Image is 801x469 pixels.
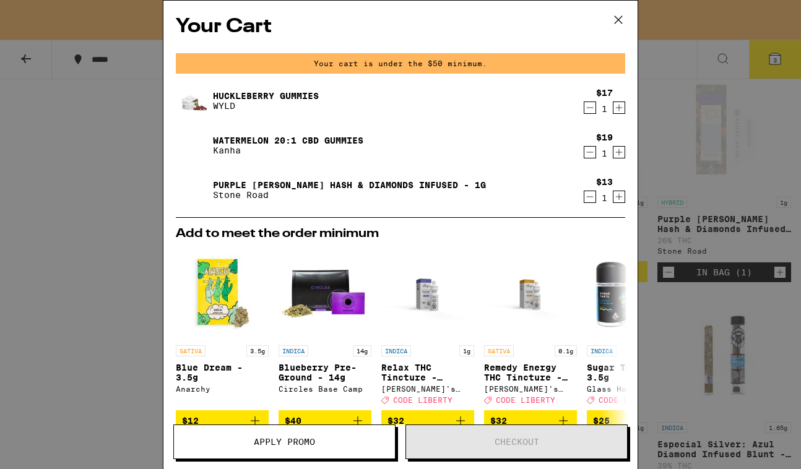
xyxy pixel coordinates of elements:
p: SATIVA [484,345,514,356]
button: Checkout [405,424,628,459]
div: Glass House [587,385,680,393]
button: Add to bag [279,410,371,431]
p: Sugar Tarts - 3.5g [587,363,680,382]
span: Apply Promo [254,437,315,446]
p: 14g [353,345,371,356]
p: Kanha [213,145,363,155]
img: Huckleberry Gummies [176,84,210,118]
div: [PERSON_NAME]'s Medicinals [484,385,577,393]
span: $40 [285,416,301,426]
span: $32 [388,416,404,426]
button: Decrement [584,101,596,114]
div: Your cart is under the $50 minimum. [176,53,625,74]
div: 1 [596,193,613,203]
p: WYLD [213,101,319,111]
span: Checkout [495,437,539,446]
span: CODE LIBERTY [496,396,555,404]
a: Watermelon 20:1 CBD Gummies [213,136,363,145]
img: Mary's Medicinals - Remedy Energy THC Tincture - 1000mg [484,246,577,339]
p: Relax THC Tincture - 1000mg [381,363,474,382]
span: $32 [490,416,507,426]
div: $13 [596,177,613,187]
button: Apply Promo [173,424,396,459]
img: Watermelon 20:1 CBD Gummies [176,128,210,163]
a: Purple [PERSON_NAME] Hash & Diamonds Infused - 1g [213,180,486,190]
div: Anarchy [176,385,269,393]
a: Open page for Sugar Tarts - 3.5g from Glass House [587,246,680,410]
a: Open page for Relax THC Tincture - 1000mg from Mary's Medicinals [381,246,474,410]
p: INDICA [279,345,308,356]
button: Increment [613,101,625,114]
div: $17 [596,88,613,98]
button: Increment [613,146,625,158]
p: Blue Dream - 3.5g [176,363,269,382]
span: CODE LIBERTY [393,396,452,404]
p: INDICA [381,345,411,356]
div: 1 [596,104,613,114]
a: Open page for Blueberry Pre-Ground - 14g from Circles Base Camp [279,246,371,410]
img: Purple Runtz Hash & Diamonds Infused - 1g [176,173,210,207]
img: Glass House - Sugar Tarts - 3.5g [587,246,680,339]
span: Hi. Need any help? [7,9,89,19]
p: 0.1g [555,345,577,356]
button: Add to bag [176,410,269,431]
p: Blueberry Pre-Ground - 14g [279,363,371,382]
p: 3.5g [246,345,269,356]
span: $12 [182,416,199,426]
p: Remedy Energy THC Tincture - 1000mg [484,363,577,382]
a: Huckleberry Gummies [213,91,319,101]
div: [PERSON_NAME]'s Medicinals [381,385,474,393]
img: Circles Base Camp - Blueberry Pre-Ground - 14g [279,246,371,339]
button: Decrement [584,146,596,158]
button: Add to bag [484,410,577,431]
div: $19 [596,132,613,142]
button: Increment [613,191,625,203]
span: CODE LIBERTY [599,396,658,404]
h2: Add to meet the order minimum [176,228,625,240]
a: Open page for Remedy Energy THC Tincture - 1000mg from Mary's Medicinals [484,246,577,410]
p: INDICA [587,345,617,356]
button: Decrement [584,191,596,203]
div: Circles Base Camp [279,385,371,393]
button: Add to bag [587,410,680,431]
p: Stone Road [213,190,486,200]
img: Mary's Medicinals - Relax THC Tincture - 1000mg [381,246,474,339]
button: Add to bag [381,410,474,431]
img: Anarchy - Blue Dream - 3.5g [176,246,269,339]
a: Open page for Blue Dream - 3.5g from Anarchy [176,246,269,410]
span: $25 [593,416,610,426]
div: 1 [596,148,613,158]
h2: Your Cart [176,13,625,41]
p: 1g [459,345,474,356]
